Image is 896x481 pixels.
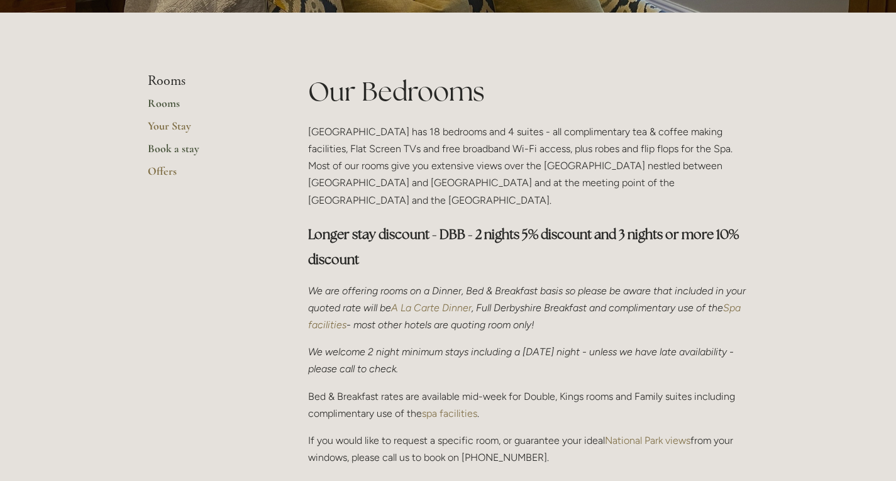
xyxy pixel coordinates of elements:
[148,164,268,187] a: Offers
[346,319,534,331] em: - most other hotels are quoting room only!
[391,302,472,314] a: A La Carte Dinner
[308,388,749,422] p: Bed & Breakfast rates are available mid-week for Double, Kings rooms and Family suites including ...
[605,434,690,446] a: National Park views
[308,123,749,209] p: [GEOGRAPHIC_DATA] has 18 bedrooms and 4 suites - all complimentary tea & coffee making facilities...
[308,226,741,268] strong: Longer stay discount - DBB - 2 nights 5% discount and 3 nights or more 10% discount
[308,73,749,110] h1: Our Bedrooms
[148,73,268,89] li: Rooms
[422,407,477,419] a: spa facilities
[472,302,723,314] em: , Full Derbyshire Breakfast and complimentary use of the
[308,346,736,375] em: We welcome 2 night minimum stays including a [DATE] night - unless we have late availability - pl...
[308,432,749,466] p: If you would like to request a specific room, or guarantee your ideal from your windows, please c...
[308,285,748,314] em: We are offering rooms on a Dinner, Bed & Breakfast basis so please be aware that included in your...
[148,141,268,164] a: Book a stay
[148,119,268,141] a: Your Stay
[148,96,268,119] a: Rooms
